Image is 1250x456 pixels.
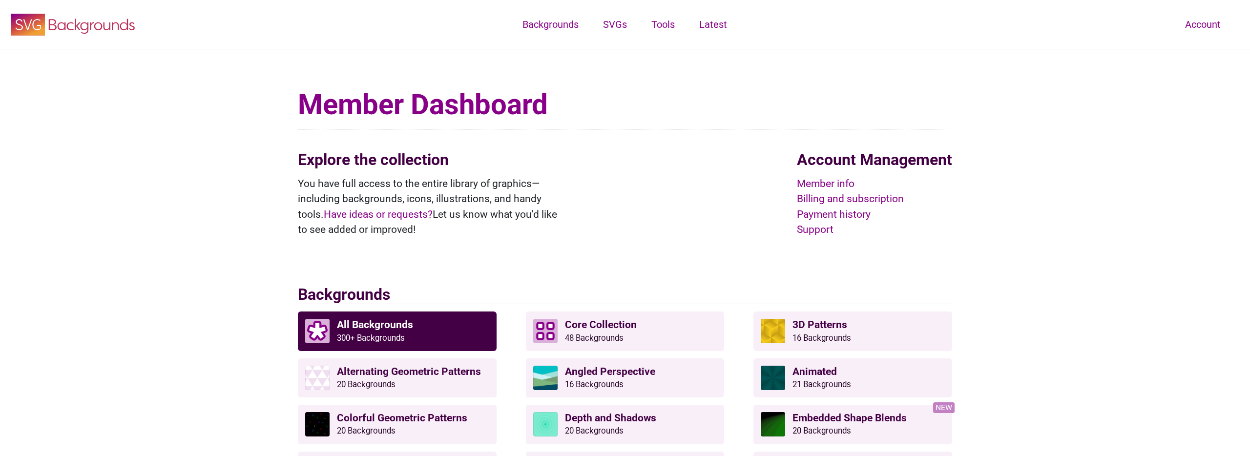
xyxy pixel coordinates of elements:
a: Backgrounds [510,10,591,39]
img: fancy golden cube pattern [761,319,785,343]
strong: Angled Perspective [565,366,655,377]
strong: Animated [792,366,837,377]
h2: Account Management [797,150,952,169]
strong: Alternating Geometric Patterns [337,366,481,377]
a: Member info [797,176,952,192]
a: SVGs [591,10,639,39]
a: Embedded Shape Blends20 Backgrounds [753,405,952,444]
img: green to black rings rippling away from corner [761,412,785,436]
img: a rainbow pattern of outlined geometric shapes [305,412,330,436]
small: 48 Backgrounds [565,333,624,343]
h1: Member Dashboard [298,88,952,122]
img: light purple and white alternating triangle pattern [305,366,330,390]
img: abstract landscape with sky mountains and water [533,366,558,390]
strong: Colorful Geometric Patterns [337,412,467,424]
strong: 3D Patterns [792,319,847,331]
img: green rave light effect animated background [761,366,785,390]
small: 20 Backgrounds [337,379,396,389]
a: Account [1173,10,1233,39]
a: Angled Perspective16 Backgrounds [526,358,725,397]
small: 300+ Backgrounds [337,333,405,343]
a: Alternating Geometric Patterns20 Backgrounds [298,358,497,397]
strong: Embedded Shape Blends [792,412,907,424]
small: 16 Backgrounds [792,333,851,343]
small: 16 Backgrounds [565,379,624,389]
strong: All Backgrounds [337,319,413,331]
a: 3D Patterns16 Backgrounds [753,311,952,351]
a: Colorful Geometric Patterns20 Backgrounds [298,405,497,444]
a: Payment history [797,207,952,223]
a: Billing and subscription [797,191,952,207]
a: All Backgrounds 300+ Backgrounds [298,311,497,351]
small: 21 Backgrounds [792,379,851,389]
img: green layered rings within rings [533,412,558,436]
strong: Core Collection [565,319,637,331]
strong: Depth and Shadows [565,412,656,424]
small: 20 Backgrounds [792,426,851,435]
h2: Backgrounds [298,285,952,304]
a: Latest [687,10,739,39]
a: Animated21 Backgrounds [753,358,952,397]
a: Have ideas or requests? [324,208,433,220]
a: Support [797,222,952,238]
a: Core Collection 48 Backgrounds [526,311,725,351]
p: You have full access to the entire library of graphics—including backgrounds, icons, illustration... [298,176,566,238]
a: Tools [639,10,687,39]
small: 20 Backgrounds [565,426,624,435]
a: Depth and Shadows20 Backgrounds [526,405,725,444]
small: 20 Backgrounds [337,426,396,435]
h2: Explore the collection [298,150,566,169]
